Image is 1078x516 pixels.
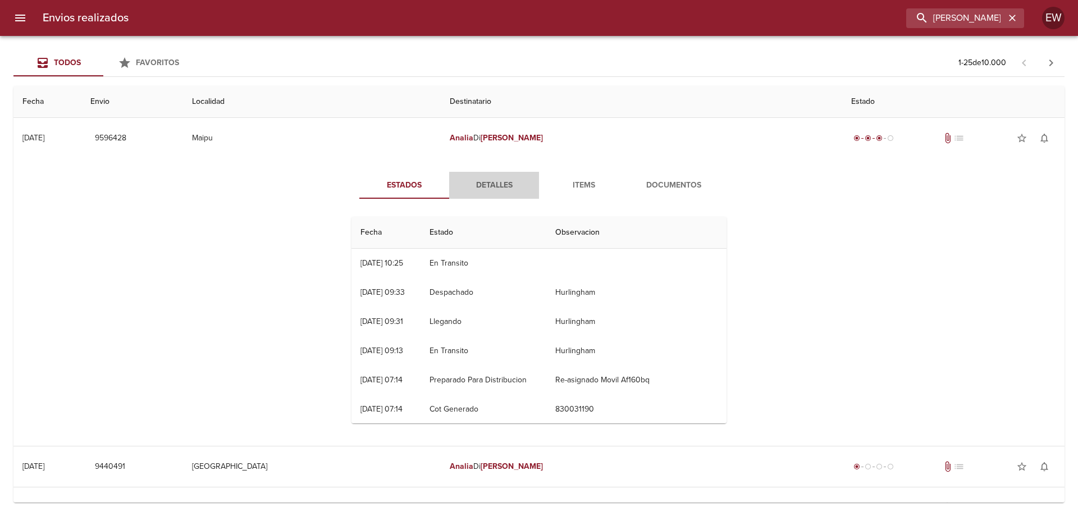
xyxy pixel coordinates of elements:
[13,86,81,118] th: Fecha
[481,462,543,471] em: [PERSON_NAME]
[421,336,546,366] td: En Transito
[546,179,622,193] span: Items
[360,317,403,326] div: [DATE] 09:31
[456,179,532,193] span: Detalles
[360,404,403,414] div: [DATE] 07:14
[95,131,126,145] span: 9596428
[54,58,81,67] span: Todos
[1033,455,1056,478] button: Activar notificaciones
[22,462,44,471] div: [DATE]
[876,135,883,141] span: radio_button_checked
[90,456,130,477] button: 9440491
[546,307,727,336] td: Hurlingham
[1011,455,1033,478] button: Agregar a favoritos
[183,86,441,118] th: Localidad
[360,346,403,355] div: [DATE] 09:13
[43,9,129,27] h6: Envios realizados
[942,133,953,144] span: Tiene documentos adjuntos
[7,4,34,31] button: menu
[450,133,473,143] em: Analia
[887,135,894,141] span: radio_button_unchecked
[865,463,871,470] span: radio_button_unchecked
[136,58,179,67] span: Favoritos
[360,375,403,385] div: [DATE] 07:14
[958,57,1006,69] p: 1 - 25 de 10.000
[546,278,727,307] td: Hurlingham
[421,307,546,336] td: Llegando
[942,502,953,513] span: No tiene documentos adjuntos
[906,8,1005,28] input: buscar
[865,135,871,141] span: radio_button_checked
[1016,502,1027,513] span: star_border
[441,118,842,158] td: Di
[953,502,965,513] span: No tiene pedido asociado
[1016,461,1027,472] span: star_border
[853,135,860,141] span: radio_button_checked
[546,217,727,249] th: Observacion
[421,395,546,424] td: Cot Generado
[842,86,1065,118] th: Estado
[1033,127,1056,149] button: Activar notificaciones
[1039,502,1050,513] span: notifications_none
[421,249,546,278] td: En Transito
[421,366,546,395] td: Preparado Para Distribucion
[183,446,441,487] td: [GEOGRAPHIC_DATA]
[953,133,965,144] span: No tiene pedido asociado
[13,49,193,76] div: Tabs Envios
[851,461,896,472] div: Generado
[359,172,719,199] div: Tabs detalle de guia
[360,287,405,297] div: [DATE] 09:33
[887,463,894,470] span: radio_button_unchecked
[1011,57,1038,68] span: Pagina anterior
[851,133,896,144] div: En viaje
[90,128,131,149] button: 9596428
[546,336,727,366] td: Hurlingham
[851,502,896,513] div: Entregado
[546,366,727,395] td: Re-asignado Movil Af160bq
[450,462,473,471] em: Analia
[351,217,421,249] th: Fecha
[22,133,44,143] div: [DATE]
[953,461,965,472] span: No tiene pedido asociado
[1039,133,1050,144] span: notifications_none
[1042,7,1065,29] div: EW
[441,86,842,118] th: Destinatario
[421,217,546,249] th: Estado
[546,395,727,424] td: 830031190
[853,463,860,470] span: radio_button_checked
[366,179,442,193] span: Estados
[95,501,125,515] span: 9601676
[876,463,883,470] span: radio_button_unchecked
[22,503,44,512] div: [DATE]
[421,278,546,307] td: Despachado
[1016,133,1027,144] span: star_border
[636,179,712,193] span: Documentos
[942,461,953,472] span: Tiene documentos adjuntos
[1038,49,1065,76] span: Pagina siguiente
[1042,7,1065,29] div: Abrir información de usuario
[1039,461,1050,472] span: notifications_none
[441,446,842,487] td: Di
[81,86,183,118] th: Envio
[360,258,403,268] div: [DATE] 10:25
[1011,127,1033,149] button: Agregar a favoritos
[481,133,543,143] em: [PERSON_NAME]
[95,460,125,474] span: 9440491
[465,503,488,512] em: Analia
[183,118,441,158] td: Maipu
